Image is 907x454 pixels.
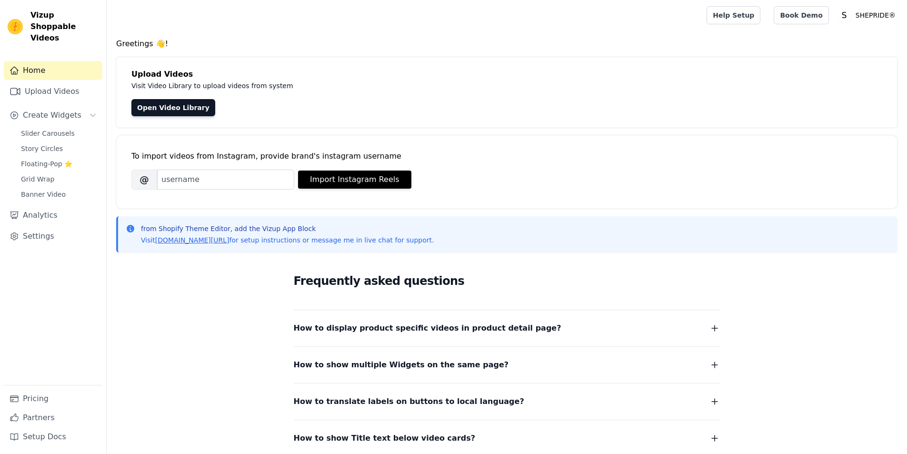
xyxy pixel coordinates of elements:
[8,19,23,34] img: Vizup
[116,38,897,50] h4: Greetings 👋!
[841,10,847,20] text: S
[294,432,720,445] button: How to show Title text below video cards?
[4,427,102,446] a: Setup Docs
[294,272,720,291] h2: Frequently asked questions
[4,61,102,80] a: Home
[131,151,882,162] div: To import videos from Instagram, provide brand's instagram username
[131,99,215,116] a: Open Video Library
[707,6,760,24] a: Help Setup
[131,69,882,80] h4: Upload Videos
[157,170,294,190] input: username
[4,227,102,246] a: Settings
[155,236,229,244] a: [DOMAIN_NAME][URL]
[15,172,102,186] a: Grid Wrap
[21,159,72,169] span: Floating-Pop ⭐
[131,170,157,190] span: @
[294,358,720,372] button: How to show multiple Widgets on the same page?
[4,389,102,408] a: Pricing
[141,235,434,245] p: Visit for setup instructions or message me in live chat for support.
[294,432,476,445] span: How to show Title text below video cards?
[15,188,102,201] a: Banner Video
[21,129,75,138] span: Slider Carousels
[131,80,558,91] p: Visit Video Library to upload videos from system
[4,106,102,125] button: Create Widgets
[774,6,828,24] a: Book Demo
[294,322,561,335] span: How to display product specific videos in product detail page?
[298,171,411,189] button: Import Instagram Reels
[294,322,720,335] button: How to display product specific videos in product detail page?
[23,110,81,121] span: Create Widgets
[837,7,899,24] button: S SHEPRIDE®
[852,7,899,24] p: SHEPRIDE®
[15,127,102,140] a: Slider Carousels
[21,174,54,184] span: Grid Wrap
[21,190,66,199] span: Banner Video
[21,144,63,153] span: Story Circles
[141,224,434,233] p: from Shopify Theme Editor, add the Vizup App Block
[294,395,524,408] span: How to translate labels on buttons to local language?
[294,358,509,372] span: How to show multiple Widgets on the same page?
[4,206,102,225] a: Analytics
[4,82,102,101] a: Upload Videos
[15,157,102,171] a: Floating-Pop ⭐
[294,395,720,408] button: How to translate labels on buttons to local language?
[30,10,99,44] span: Vizup Shoppable Videos
[15,142,102,155] a: Story Circles
[4,408,102,427] a: Partners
